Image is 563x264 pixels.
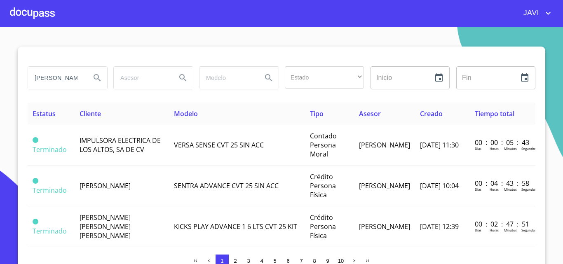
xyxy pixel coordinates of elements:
p: 00 : 02 : 47 : 51 [475,220,530,229]
span: 5 [273,258,276,264]
span: JAVI [517,7,543,20]
p: 00 : 00 : 05 : 43 [475,138,530,147]
p: 00 : 04 : 43 : 58 [475,179,530,188]
span: Terminado [33,219,38,224]
p: Segundos [521,228,537,232]
span: [PERSON_NAME] [80,181,131,190]
span: 10 [338,258,344,264]
span: Tipo [310,109,324,118]
span: 2 [234,258,237,264]
span: SENTRA ADVANCE CVT 25 SIN ACC [174,181,279,190]
span: Terminado [33,145,67,154]
p: Segundos [521,187,537,192]
span: Crédito Persona Física [310,213,336,240]
span: 4 [260,258,263,264]
p: Minutos [504,146,517,151]
span: [PERSON_NAME] [PERSON_NAME] [PERSON_NAME] [80,213,131,240]
p: Horas [490,146,499,151]
button: Search [173,68,193,88]
span: Terminado [33,137,38,143]
span: Cliente [80,109,101,118]
input: search [199,67,256,89]
span: Modelo [174,109,198,118]
span: [DATE] 12:39 [420,222,459,231]
span: 9 [326,258,329,264]
span: 6 [286,258,289,264]
p: Horas [490,228,499,232]
button: Search [87,68,107,88]
span: Terminado [33,186,67,195]
span: Terminado [33,227,67,236]
p: Horas [490,187,499,192]
span: [PERSON_NAME] [359,181,410,190]
span: Crédito Persona Física [310,172,336,199]
span: Contado Persona Moral [310,131,337,159]
span: [DATE] 10:04 [420,181,459,190]
button: account of current user [517,7,553,20]
span: Asesor [359,109,381,118]
span: [PERSON_NAME] [359,140,410,150]
span: Creado [420,109,443,118]
input: search [114,67,170,89]
span: VERSA SENSE CVT 25 SIN ACC [174,140,264,150]
span: [DATE] 11:30 [420,140,459,150]
p: Dias [475,228,481,232]
span: Terminado [33,178,38,184]
button: Search [259,68,279,88]
span: 7 [300,258,303,264]
span: [PERSON_NAME] [359,222,410,231]
span: IMPULSORA ELECTRICA DE LOS ALTOS, SA DE CV [80,136,161,154]
span: 1 [221,258,223,264]
p: Minutos [504,228,517,232]
span: Tiempo total [475,109,514,118]
p: Dias [475,187,481,192]
p: Dias [475,146,481,151]
span: Estatus [33,109,56,118]
p: Minutos [504,187,517,192]
span: 8 [313,258,316,264]
p: Segundos [521,146,537,151]
input: search [28,67,84,89]
span: 3 [247,258,250,264]
div: ​ [285,66,364,89]
span: KICKS PLAY ADVANCE 1 6 LTS CVT 25 KIT [174,222,297,231]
